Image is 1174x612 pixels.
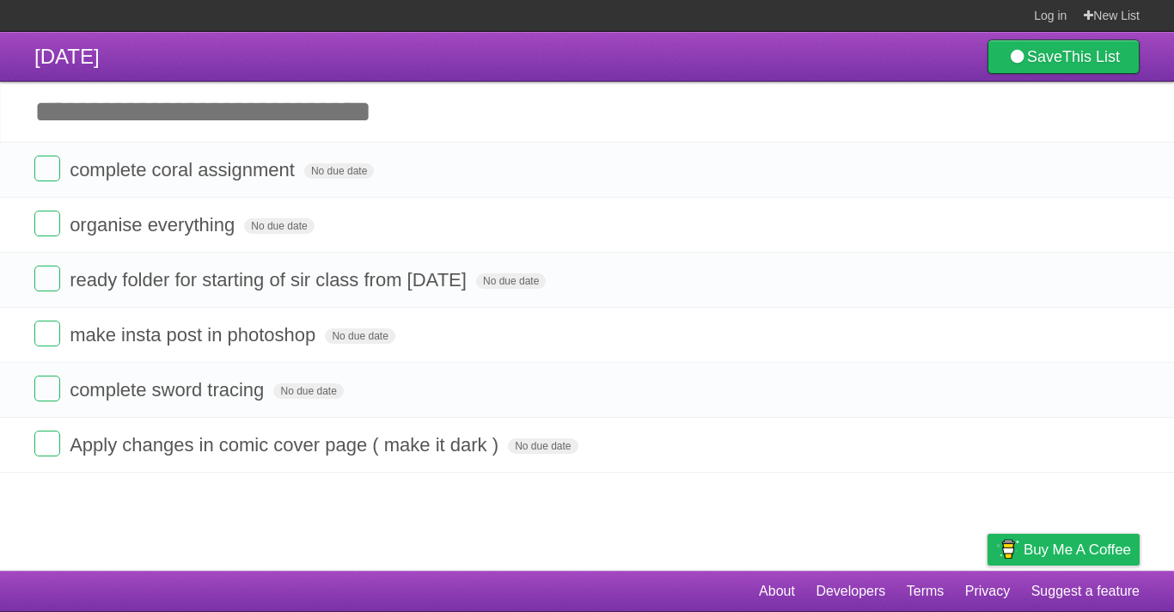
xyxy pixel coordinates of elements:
[34,156,60,181] label: Done
[70,324,320,346] span: make insta post in photoshop
[304,163,374,179] span: No due date
[325,328,394,344] span: No due date
[34,45,100,68] span: [DATE]
[34,266,60,291] label: Done
[244,218,314,234] span: No due date
[34,431,60,456] label: Done
[988,40,1140,74] a: SaveThis List
[70,214,239,236] span: organise everything
[996,535,1019,564] img: Buy me a coffee
[70,434,503,456] span: Apply changes in comic cover page ( make it dark )
[508,438,578,454] span: No due date
[1062,48,1120,65] b: This List
[70,159,299,181] span: complete coral assignment
[1031,575,1140,608] a: Suggest a feature
[34,321,60,346] label: Done
[759,575,795,608] a: About
[907,575,945,608] a: Terms
[988,534,1140,566] a: Buy me a coffee
[70,379,268,401] span: complete sword tracing
[273,383,343,399] span: No due date
[70,269,471,291] span: ready folder for starting of sir class from [DATE]
[34,376,60,401] label: Done
[34,211,60,236] label: Done
[1024,535,1131,565] span: Buy me a coffee
[476,273,546,289] span: No due date
[965,575,1010,608] a: Privacy
[816,575,885,608] a: Developers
